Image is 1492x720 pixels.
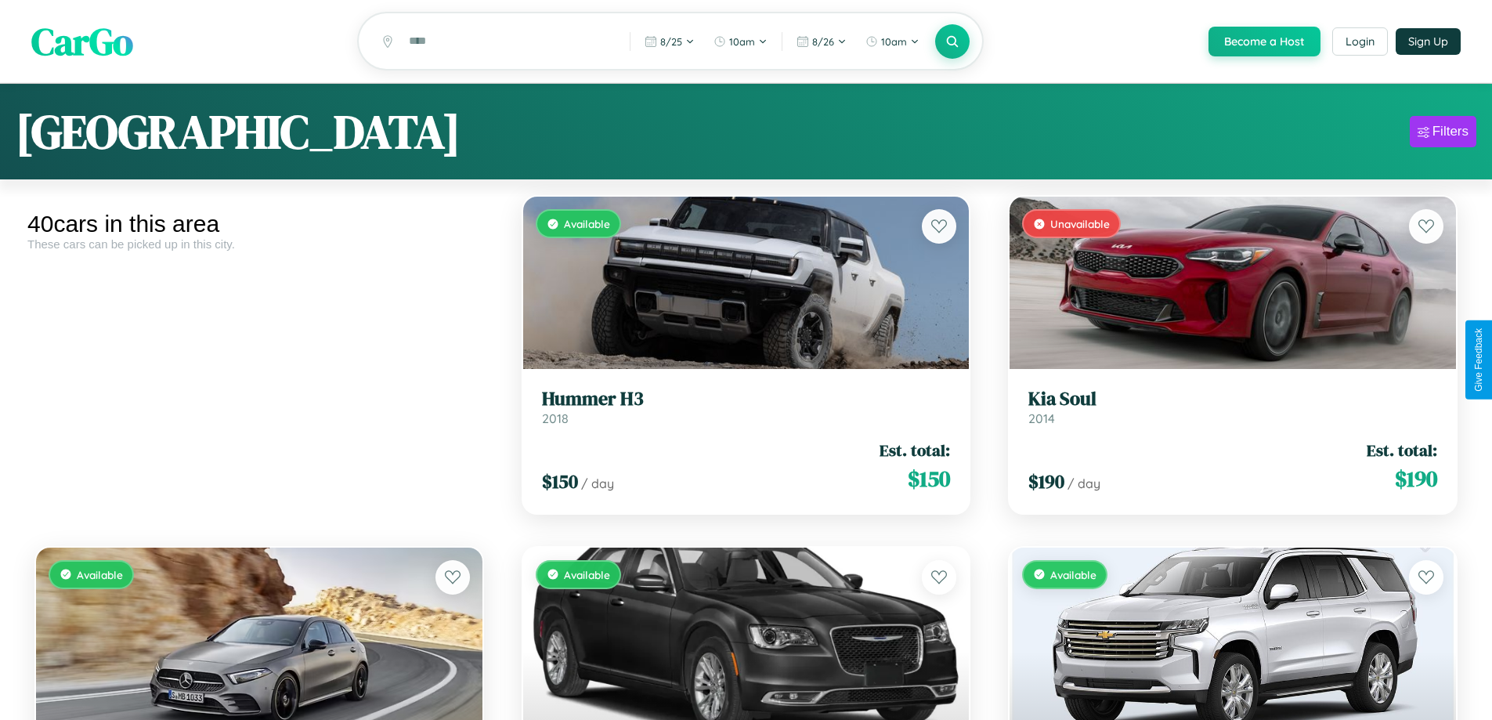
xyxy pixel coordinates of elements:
button: 8/26 [789,29,854,54]
span: / day [581,476,614,491]
span: 2014 [1028,411,1055,426]
span: Available [77,568,123,581]
span: 2018 [542,411,569,426]
button: Filters [1410,116,1476,147]
a: Hummer H32018 [542,388,951,426]
span: $ 150 [908,463,950,494]
div: Give Feedback [1473,328,1484,392]
div: Filters [1432,124,1469,139]
a: Kia Soul2014 [1028,388,1437,426]
span: / day [1068,476,1100,491]
span: $ 190 [1028,469,1064,494]
span: 10am [729,35,755,48]
span: CarGo [31,16,133,67]
span: Est. total: [880,439,950,461]
span: Available [564,568,610,581]
div: 40 cars in this area [27,211,491,237]
span: 8 / 25 [660,35,682,48]
button: Become a Host [1208,27,1320,56]
button: 10am [858,29,927,54]
span: 10am [881,35,907,48]
div: These cars can be picked up in this city. [27,237,491,251]
span: 8 / 26 [812,35,834,48]
span: $ 150 [542,469,578,494]
span: Est. total: [1367,439,1437,461]
button: 10am [706,29,775,54]
h3: Hummer H3 [542,388,951,411]
span: Available [564,217,610,230]
h3: Kia Soul [1028,388,1437,411]
span: $ 190 [1395,463,1437,494]
h1: [GEOGRAPHIC_DATA] [16,99,461,164]
button: 8/25 [637,29,703,54]
span: Available [1050,568,1096,581]
button: Sign Up [1396,28,1461,55]
span: Unavailable [1050,217,1110,230]
button: Login [1332,27,1388,56]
